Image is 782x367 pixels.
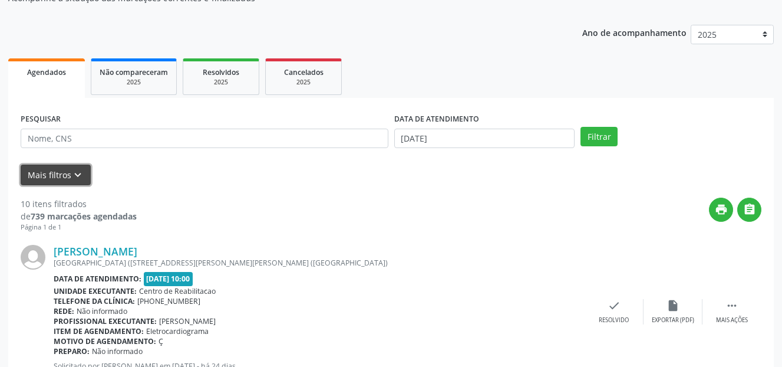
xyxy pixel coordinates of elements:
[725,299,738,312] i: 
[608,299,621,312] i: check
[716,316,748,325] div: Mais ações
[100,67,168,77] span: Não compareceram
[92,346,143,356] span: Não informado
[582,25,687,40] p: Ano de acompanhamento
[715,203,728,216] i: print
[159,316,216,326] span: [PERSON_NAME]
[137,296,200,306] span: [PHONE_NUMBER]
[100,78,168,87] div: 2025
[27,67,66,77] span: Agendados
[54,286,137,296] b: Unidade executante:
[652,316,694,325] div: Exportar (PDF)
[394,129,575,149] input: Selecione um intervalo
[599,316,629,325] div: Resolvido
[144,272,193,286] span: [DATE] 10:00
[54,245,137,258] a: [PERSON_NAME]
[743,203,756,216] i: 
[21,198,137,210] div: 10 itens filtrados
[54,296,135,306] b: Telefone da clínica:
[284,67,324,77] span: Cancelados
[54,306,74,316] b: Rede:
[54,316,157,326] b: Profissional executante:
[192,78,250,87] div: 2025
[21,222,137,232] div: Página 1 de 1
[31,211,137,222] strong: 739 marcações agendadas
[666,299,679,312] i: insert_drive_file
[146,326,209,336] span: Eletrocardiograma
[394,110,479,129] label: DATA DE ATENDIMENTO
[54,258,585,268] div: [GEOGRAPHIC_DATA] ([STREET_ADDRESS][PERSON_NAME][PERSON_NAME] ([GEOGRAPHIC_DATA])
[274,78,333,87] div: 2025
[709,198,733,222] button: print
[580,127,618,147] button: Filtrar
[21,129,388,149] input: Nome, CNS
[203,67,239,77] span: Resolvidos
[54,346,90,356] b: Preparo:
[71,169,84,182] i: keyboard_arrow_down
[54,274,141,284] b: Data de atendimento:
[21,245,45,270] img: img
[77,306,127,316] span: Não informado
[54,336,156,346] b: Motivo de agendamento:
[21,210,137,222] div: de
[139,286,216,296] span: Centro de Reabilitacao
[21,165,91,185] button: Mais filtroskeyboard_arrow_down
[21,110,61,129] label: PESQUISAR
[159,336,163,346] span: Ç
[737,198,761,222] button: 
[54,326,144,336] b: Item de agendamento:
